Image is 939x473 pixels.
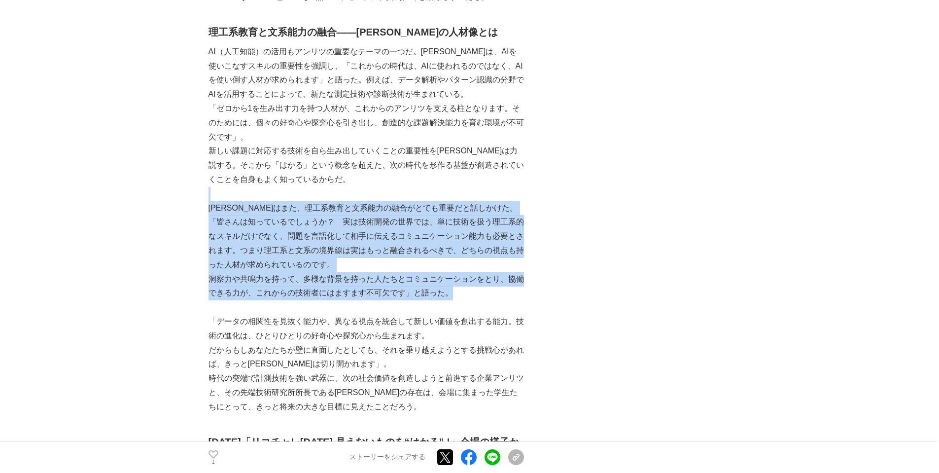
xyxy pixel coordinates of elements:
p: 「皆さんは知っているでしょうか？ 実は技術開発の世界では、単に技術を扱う理工系的なスキルだけでなく、問題を言語化して相手に伝えるコミュニケーション能力も必要とされます。つまり理工系と文系の境界線... [209,215,524,272]
p: 「データの相関性を見抜く能力や、異なる視点を統合して新しい価値を創出する能力。技術の進化は、ひとりひとりの好奇心や探究心から生まれます。 [209,315,524,343]
strong: [DATE]「リコチャレ[DATE] 見えないものを“はかる” !」会場の様子から [209,437,519,463]
p: 「ゼロから1を生み出す力を持つ人材が、これからのアンリツを支える柱となります。そのためには、個々の好奇心や探究心を引き出し、創造的な課題解決能力を育む環境が不可欠です」。 [209,102,524,144]
p: [PERSON_NAME]はまた、理工系教育と文系能力の融合がとても重要だと話しかけた。 [209,201,524,216]
p: 1 [209,460,218,465]
p: AI（人工知能）の活用もアンリツの重要なテーマの一つだ。[PERSON_NAME]は、AIを使いこなすスキルの重要性を強調し、「これからの時代は、AIに使われるのではなく、AIを使い倒す人材が求... [209,45,524,102]
p: 新しい課題に対応する技術を自ら生み出していくことの重要性を[PERSON_NAME]は力説する。そこから「はかる」という概念を超えた、次の時代を形作る基盤が創造されていくことを自身もよく知ってい... [209,144,524,186]
p: だからもしあなたたちが壁に直面したとしても、それを乗り越えようとする挑戦心があれば、きっと[PERSON_NAME]は切り開かれます」。 [209,343,524,372]
p: 時代の突端で計測技術を強い武器に、次の社会価値を創造しようと前進する企業アンリツと、その先端技術研究所所長である[PERSON_NAME]の存在は、会場に集まった学生たちにとって、きっと将来の大... [209,371,524,414]
strong: 理工系教育と文系能力の融合――[PERSON_NAME]の人材像とは [209,27,498,37]
p: ストーリーをシェアする [349,453,425,462]
p: 洞察力や共鳴力を持って、多様な背景を持った人たちとコミュニケーションをとり、協働できる力が、これからの技術者にはますます不可欠です」と語った。 [209,272,524,301]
